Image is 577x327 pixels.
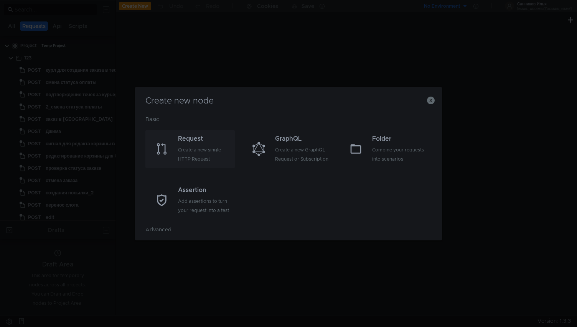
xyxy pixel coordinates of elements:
[145,115,432,130] div: Basic
[145,225,432,240] div: Advanced
[178,197,233,215] div: Add assertions to turn your request into a test
[275,145,330,164] div: Create a new GraphQL Request or Subscription
[372,134,427,143] div: Folder
[144,96,433,105] h3: Create new node
[178,145,233,164] div: Create a new single HTTP Request
[275,134,330,143] div: GraphQL
[178,134,233,143] div: Request
[178,186,233,195] div: Assertion
[372,145,427,164] div: Combine your requests into scenarios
